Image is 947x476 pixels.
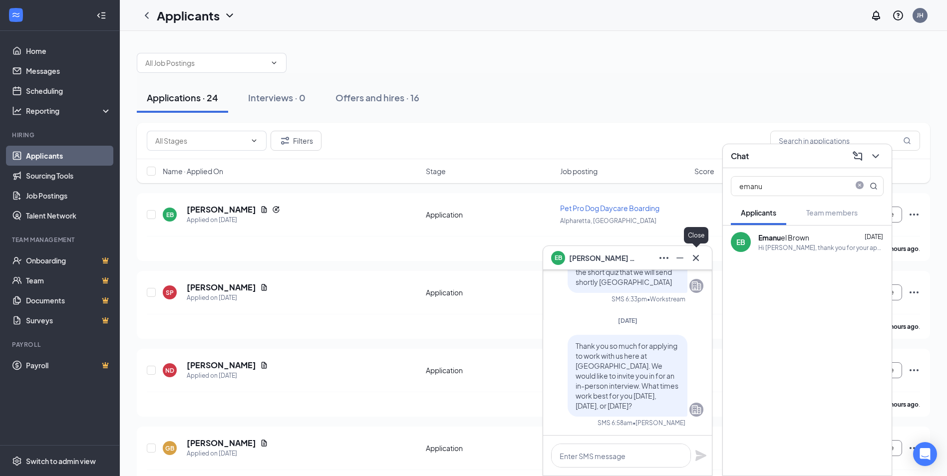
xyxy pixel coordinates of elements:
svg: MagnifyingGlass [903,137,911,145]
svg: Ellipses [908,364,920,376]
input: All Stages [155,135,246,146]
span: Name · Applied On [163,166,223,176]
span: Score [694,166,714,176]
div: SP [166,288,174,297]
svg: Company [690,404,702,416]
div: Application [426,443,554,453]
div: Hi [PERSON_NAME], thank you for your application. We have received it and please answer the short... [758,243,884,252]
span: • [PERSON_NAME] [632,419,685,427]
svg: Company [690,280,702,292]
svg: Document [260,439,268,447]
svg: Document [260,283,268,291]
svg: Analysis [12,106,22,116]
a: Job Postings [26,186,111,206]
svg: Reapply [272,206,280,214]
svg: ChevronLeft [141,9,153,21]
a: Applicants [26,146,111,166]
span: Job posting [560,166,598,176]
h1: Applicants [157,7,220,24]
div: Applied on [DATE] [187,215,280,225]
div: Payroll [12,340,109,349]
span: [PERSON_NAME] Brown [569,252,639,263]
h3: Chat [731,151,749,162]
span: Alpharetta, [GEOGRAPHIC_DATA] [560,217,656,225]
div: EB [736,237,745,247]
div: Application [426,287,554,297]
div: GB [165,444,174,453]
div: Applied on [DATE] [187,371,268,381]
div: EB [166,211,174,219]
div: Application [426,210,554,220]
button: Minimize [672,250,688,266]
span: Stage [426,166,446,176]
div: Application [426,365,554,375]
a: TeamCrown [26,270,111,290]
svg: Document [260,361,268,369]
span: Team members [806,208,858,217]
svg: ChevronDown [870,150,882,162]
svg: Cross [690,252,702,264]
a: DocumentsCrown [26,290,111,310]
svg: WorkstreamLogo [11,10,21,20]
h5: [PERSON_NAME] [187,438,256,449]
b: 12 hours ago [882,245,919,252]
h5: [PERSON_NAME] [187,282,256,293]
svg: Ellipses [658,252,670,264]
div: Reporting [26,106,112,116]
input: All Job Postings [145,57,266,68]
div: Offers and hires · 16 [335,91,419,104]
div: Applications · 24 [147,91,218,104]
svg: Ellipses [908,286,920,298]
svg: Plane [695,450,707,462]
div: Hiring [12,131,109,139]
span: [DATE] [618,317,637,324]
input: Search applicant [731,177,850,196]
div: Close [684,227,708,243]
svg: Notifications [870,9,882,21]
span: close-circle [854,181,866,191]
div: JH [917,11,924,19]
div: el Brown [758,233,809,242]
div: Applied on [DATE] [187,293,268,303]
div: SMS 6:58am [598,419,632,427]
svg: ChevronDown [250,137,258,145]
div: Open Intercom Messenger [913,442,937,466]
svg: MagnifyingGlass [870,182,878,190]
svg: Filter [279,135,291,147]
div: Switch to admin view [26,456,96,466]
svg: Collapse [96,10,106,20]
a: OnboardingCrown [26,250,111,270]
h5: [PERSON_NAME] [187,360,256,371]
a: SurveysCrown [26,310,111,330]
a: Scheduling [26,81,111,101]
svg: Minimize [674,252,686,264]
svg: ComposeMessage [852,150,864,162]
span: Thank you so much for applying to work with us here at [GEOGRAPHIC_DATA]. We would like to invite... [576,341,678,410]
div: Interviews · 0 [248,91,306,104]
div: Applied on [DATE] [187,449,268,459]
a: Messages [26,61,111,81]
svg: Ellipses [908,209,920,221]
button: Filter Filters [271,131,321,151]
b: 17 hours ago [882,401,919,408]
button: ChevronDown [868,148,884,164]
svg: Settings [12,456,22,466]
div: SMS 6:33pm [612,295,647,303]
b: Emanu [758,233,781,242]
button: Cross [688,250,704,266]
input: Search in applications [770,131,920,151]
svg: Document [260,206,268,214]
span: [DATE] [865,233,883,240]
a: Sourcing Tools [26,166,111,186]
h5: [PERSON_NAME] [187,204,256,215]
span: Pet Pro Dog Daycare Boarding [560,204,659,213]
div: ND [165,366,174,375]
svg: Ellipses [908,442,920,454]
svg: ChevronDown [224,9,236,21]
span: Applicants [741,208,776,217]
a: Talent Network [26,206,111,226]
div: Team Management [12,236,109,244]
button: Ellipses [656,250,672,266]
